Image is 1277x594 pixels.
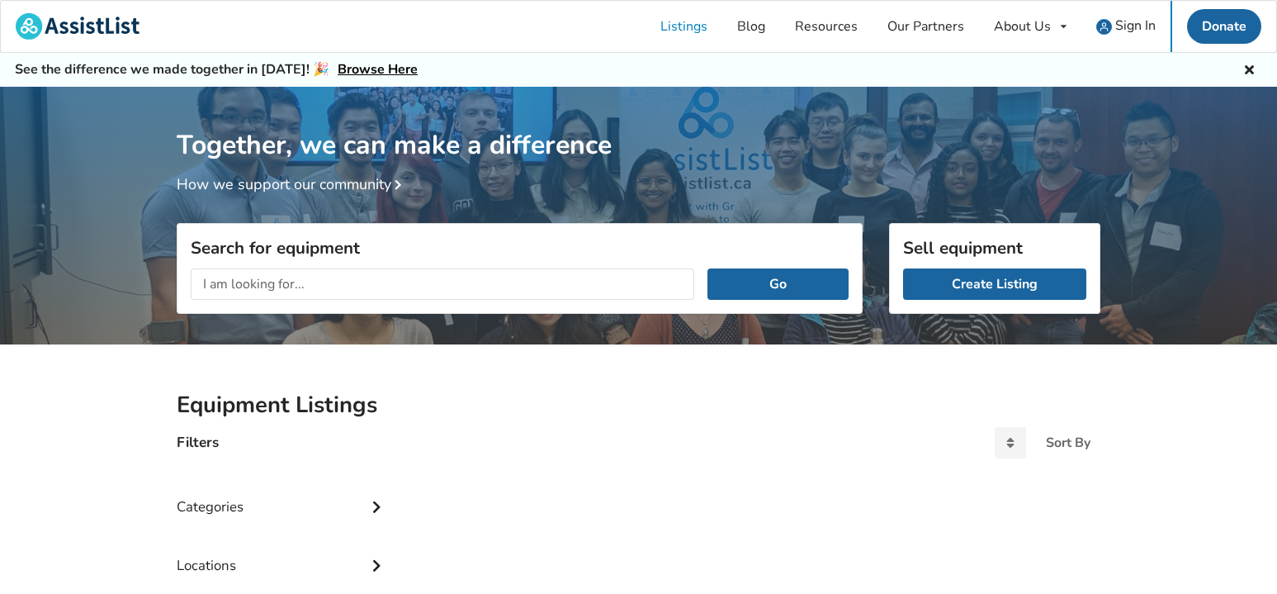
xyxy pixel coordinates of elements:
[722,1,780,52] a: Blog
[903,268,1086,300] a: Create Listing
[191,268,694,300] input: I am looking for...
[873,1,979,52] a: Our Partners
[177,465,388,524] div: Categories
[1115,17,1156,35] span: Sign In
[177,174,408,194] a: How we support our community
[191,237,849,259] h3: Search for equipment
[707,268,849,300] button: Go
[780,1,873,52] a: Resources
[338,60,418,78] a: Browse Here
[15,61,418,78] h5: See the difference we made together in [DATE]! 🎉
[1046,436,1090,449] div: Sort By
[903,237,1086,259] h3: Sell equipment
[177,391,1100,420] h2: Equipment Listings
[1187,9,1261,44] a: Donate
[177,433,219,452] h4: Filters
[1081,1,1171,52] a: user icon Sign In
[177,87,1100,162] h1: Together, we can make a difference
[646,1,722,52] a: Listings
[177,524,388,582] div: Locations
[994,20,1051,33] div: About Us
[16,13,140,40] img: assistlist-logo
[1096,19,1112,35] img: user icon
